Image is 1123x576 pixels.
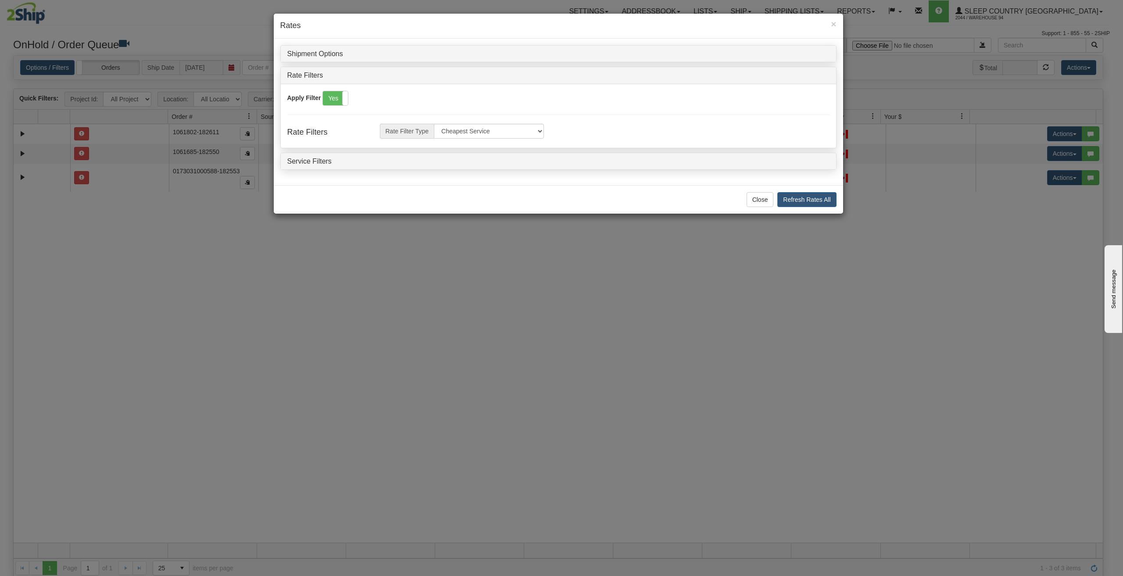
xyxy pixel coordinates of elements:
[287,50,343,57] a: Shipment Options
[380,124,434,139] span: Rate Filter Type
[1103,243,1122,333] iframe: chat widget
[280,20,837,32] h4: Rates
[287,93,321,102] label: Apply Filter
[287,157,332,165] a: Service Filters
[777,192,836,207] button: Refresh Rates All
[831,19,836,29] button: Close
[831,19,836,29] span: ×
[287,72,323,79] a: Rate Filters
[7,7,81,14] div: Send message
[323,91,348,105] label: Yes
[747,192,774,207] button: Close
[287,128,367,137] h4: Rate Filters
